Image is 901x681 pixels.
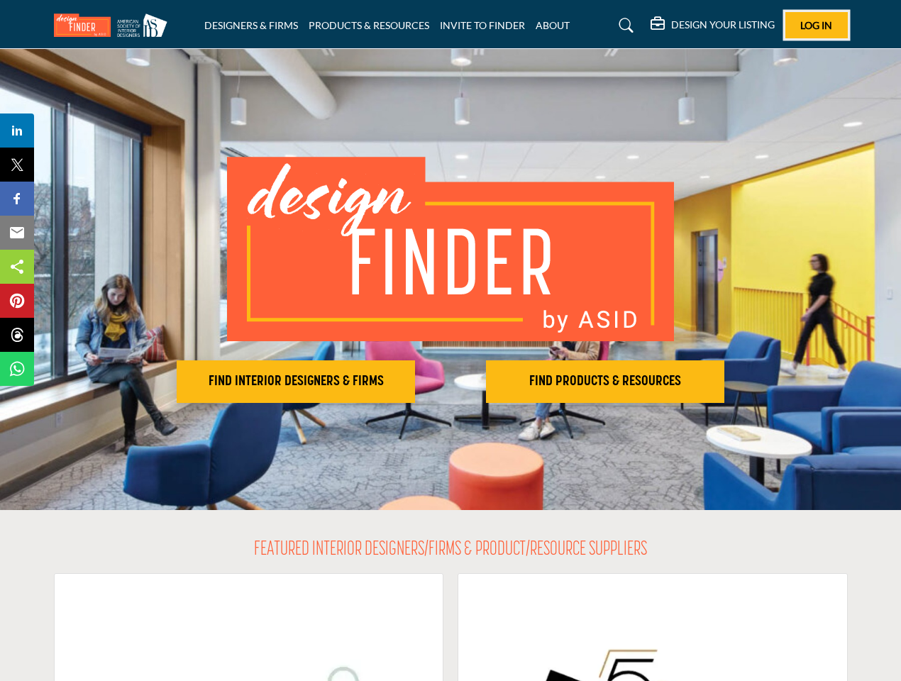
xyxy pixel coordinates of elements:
button: Log In [785,12,848,38]
img: Site Logo [54,13,175,37]
a: PRODUCTS & RESOURCES [309,19,429,31]
h2: FIND PRODUCTS & RESOURCES [490,373,720,390]
button: FIND PRODUCTS & RESOURCES [486,360,724,403]
span: Log In [800,19,832,31]
a: Search [605,14,643,37]
img: image [227,157,674,341]
a: ABOUT [536,19,570,31]
h2: FIND INTERIOR DESIGNERS & FIRMS [181,373,411,390]
div: DESIGN YOUR LISTING [651,17,775,34]
h5: DESIGN YOUR LISTING [671,18,775,31]
h2: FEATURED INTERIOR DESIGNERS/FIRMS & PRODUCT/RESOURCE SUPPLIERS [254,538,647,563]
button: FIND INTERIOR DESIGNERS & FIRMS [177,360,415,403]
a: INVITE TO FINDER [440,19,525,31]
a: DESIGNERS & FIRMS [204,19,298,31]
